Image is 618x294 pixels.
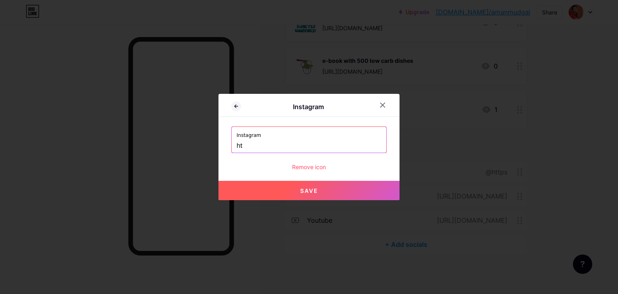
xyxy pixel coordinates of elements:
span: Save [300,187,318,194]
div: Instagram [241,102,375,112]
div: Remove icon [231,163,387,171]
button: Save [218,181,400,200]
input: Instagram username [237,139,381,153]
label: Instagram [237,127,381,139]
